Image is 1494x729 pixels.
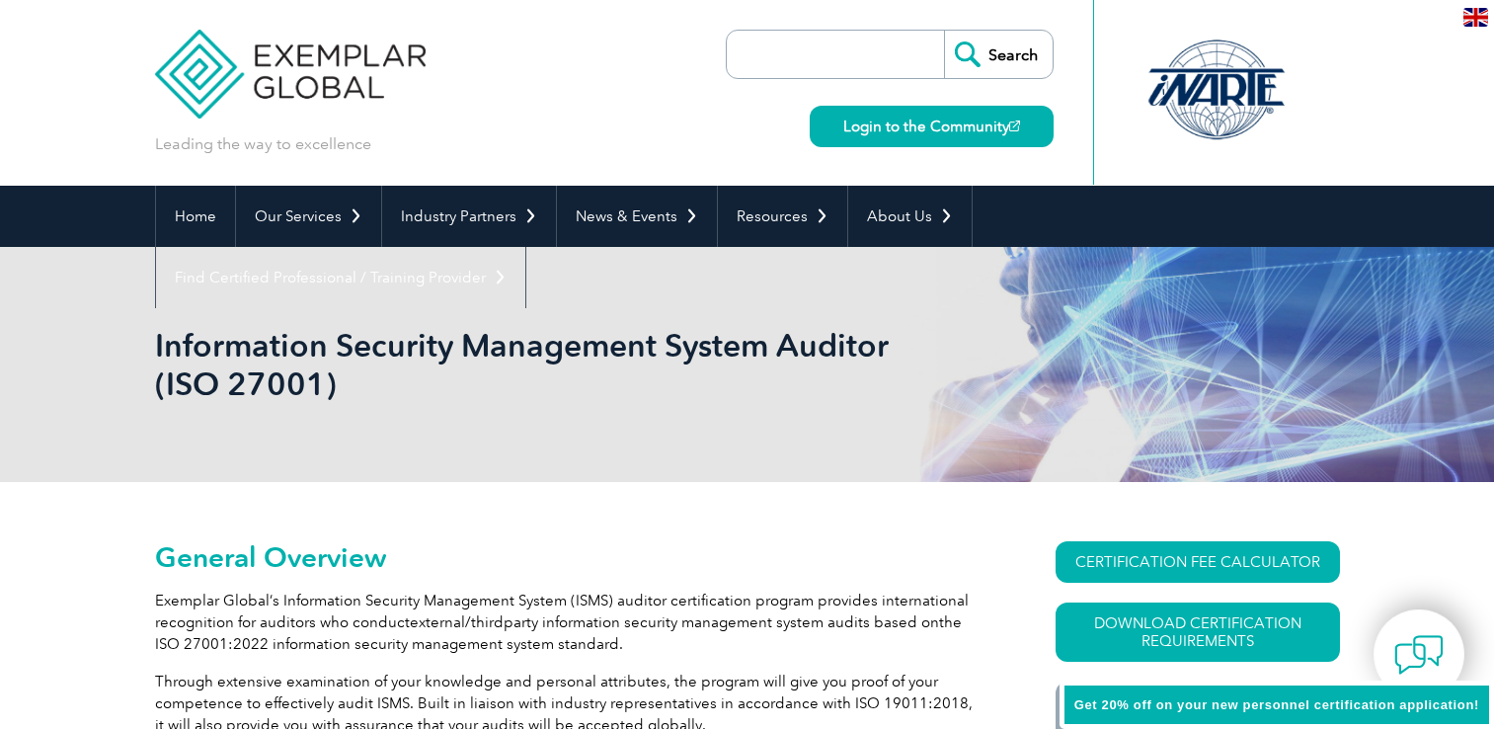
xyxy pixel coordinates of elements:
[1056,541,1340,583] a: CERTIFICATION FEE CALCULATOR
[236,186,381,247] a: Our Services
[718,186,847,247] a: Resources
[155,590,984,655] p: Exemplar Global’s Information Security Management System (ISMS) auditor certification program pro...
[557,186,717,247] a: News & Events
[382,186,556,247] a: Industry Partners
[1056,603,1340,662] a: Download Certification Requirements
[810,106,1054,147] a: Login to the Community
[410,613,504,631] span: external/third
[155,326,913,403] h1: Information Security Management System Auditor (ISO 27001)
[1074,697,1479,712] span: Get 20% off on your new personnel certification application!
[1463,8,1488,27] img: en
[1009,121,1020,131] img: open_square.png
[944,31,1053,78] input: Search
[848,186,972,247] a: About Us
[155,133,371,155] p: Leading the way to excellence
[1394,630,1444,680] img: contact-chat.png
[155,541,984,573] h2: General Overview
[156,247,525,308] a: Find Certified Professional / Training Provider
[504,613,939,631] span: party information security management system audits based on
[156,186,235,247] a: Home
